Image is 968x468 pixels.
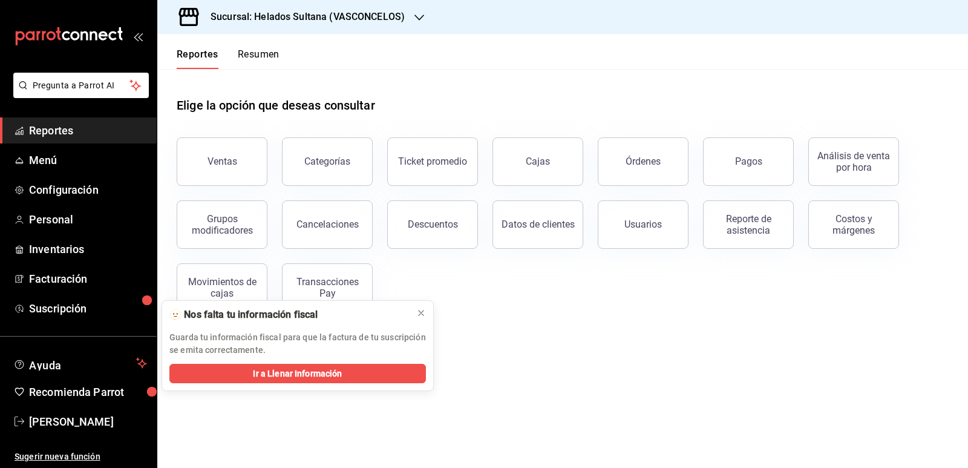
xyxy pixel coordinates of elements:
button: Resumen [238,48,280,69]
button: Reporte de asistencia [703,200,794,249]
div: Cajas [526,154,551,169]
button: Usuarios [598,200,688,249]
span: Configuración [29,182,147,198]
button: Reportes [177,48,218,69]
div: Datos de clientes [502,219,575,230]
h3: Sucursal: Helados Sultana (VASCONCELOS) [201,10,405,24]
span: Facturación [29,271,147,287]
a: Cajas [492,137,583,186]
span: Personal [29,211,147,228]
div: Ticket promedio [398,156,467,167]
div: Usuarios [624,219,662,230]
span: Reportes [29,122,147,139]
button: Grupos modificadores [177,200,267,249]
div: Pagos [735,156,762,167]
button: Datos de clientes [492,200,583,249]
h1: Elige la opción que deseas consultar [177,96,375,114]
button: Pregunta a Parrot AI [13,73,149,98]
div: Análisis de venta por hora [816,150,891,173]
button: Ir a Llenar Información [169,364,426,383]
div: Cancelaciones [296,219,359,230]
div: Movimientos de cajas [185,276,260,299]
span: Menú [29,152,147,168]
button: Descuentos [387,200,478,249]
button: Análisis de venta por hora [808,137,899,186]
span: Ir a Llenar Información [253,367,342,380]
button: Ticket promedio [387,137,478,186]
span: Inventarios [29,241,147,257]
div: Ventas [208,156,237,167]
div: Descuentos [408,219,458,230]
button: open_drawer_menu [133,31,143,41]
button: Costos y márgenes [808,200,899,249]
div: Órdenes [626,156,661,167]
span: Recomienda Parrot [29,384,147,400]
a: Pregunta a Parrot AI [8,88,149,101]
div: Costos y márgenes [816,213,891,236]
div: 🫥 Nos falta tu información fiscal [169,308,407,321]
button: Movimientos de cajas [177,263,267,312]
div: Reporte de asistencia [711,213,786,236]
div: Grupos modificadores [185,213,260,236]
span: Ayuda [29,356,131,371]
div: navigation tabs [177,48,280,69]
button: Cancelaciones [282,200,373,249]
button: Ventas [177,137,267,186]
button: Pagos [703,137,794,186]
p: Guarda tu información fiscal para que la factura de tu suscripción se emita correctamente. [169,331,426,357]
button: Órdenes [598,137,688,186]
span: [PERSON_NAME] [29,414,147,430]
span: Sugerir nueva función [15,450,147,463]
div: Categorías [304,156,350,167]
span: Suscripción [29,300,147,317]
button: Transacciones Pay [282,263,373,312]
span: Pregunta a Parrot AI [33,79,130,92]
button: Categorías [282,137,373,186]
div: Transacciones Pay [290,276,365,299]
